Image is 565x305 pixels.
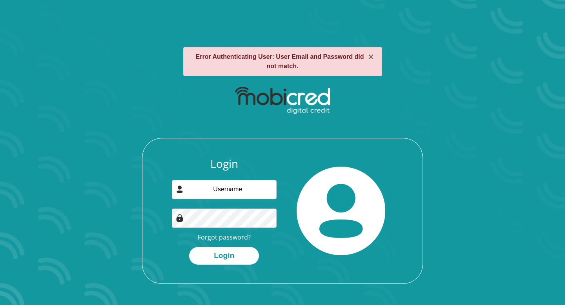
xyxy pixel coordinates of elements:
img: user-icon image [176,185,184,193]
button: × [368,52,374,62]
h3: Login [172,157,277,171]
a: Forgot password? [198,233,251,241]
strong: Error Authenticating User: User Email and Password did not match. [196,53,364,69]
img: Image [176,214,184,222]
input: Username [172,180,277,199]
button: Login [189,247,259,265]
img: mobicred logo [235,87,330,114]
